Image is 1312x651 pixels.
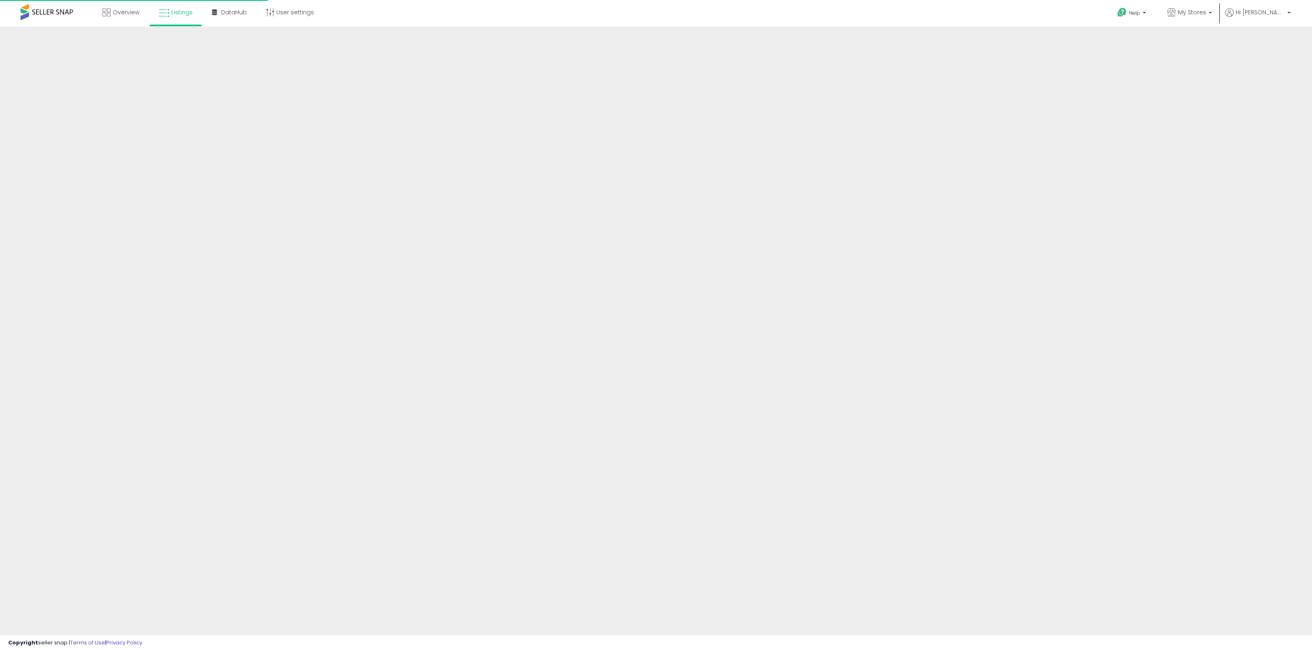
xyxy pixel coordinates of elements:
a: Hi [PERSON_NAME] [1225,8,1291,27]
span: Overview [113,8,139,16]
span: My Stores [1178,8,1206,16]
a: Help [1111,1,1154,27]
span: DataHub [221,8,247,16]
span: Hi [PERSON_NAME] [1236,8,1285,16]
span: Help [1129,9,1140,16]
span: Listings [171,8,193,16]
i: Get Help [1117,7,1127,18]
